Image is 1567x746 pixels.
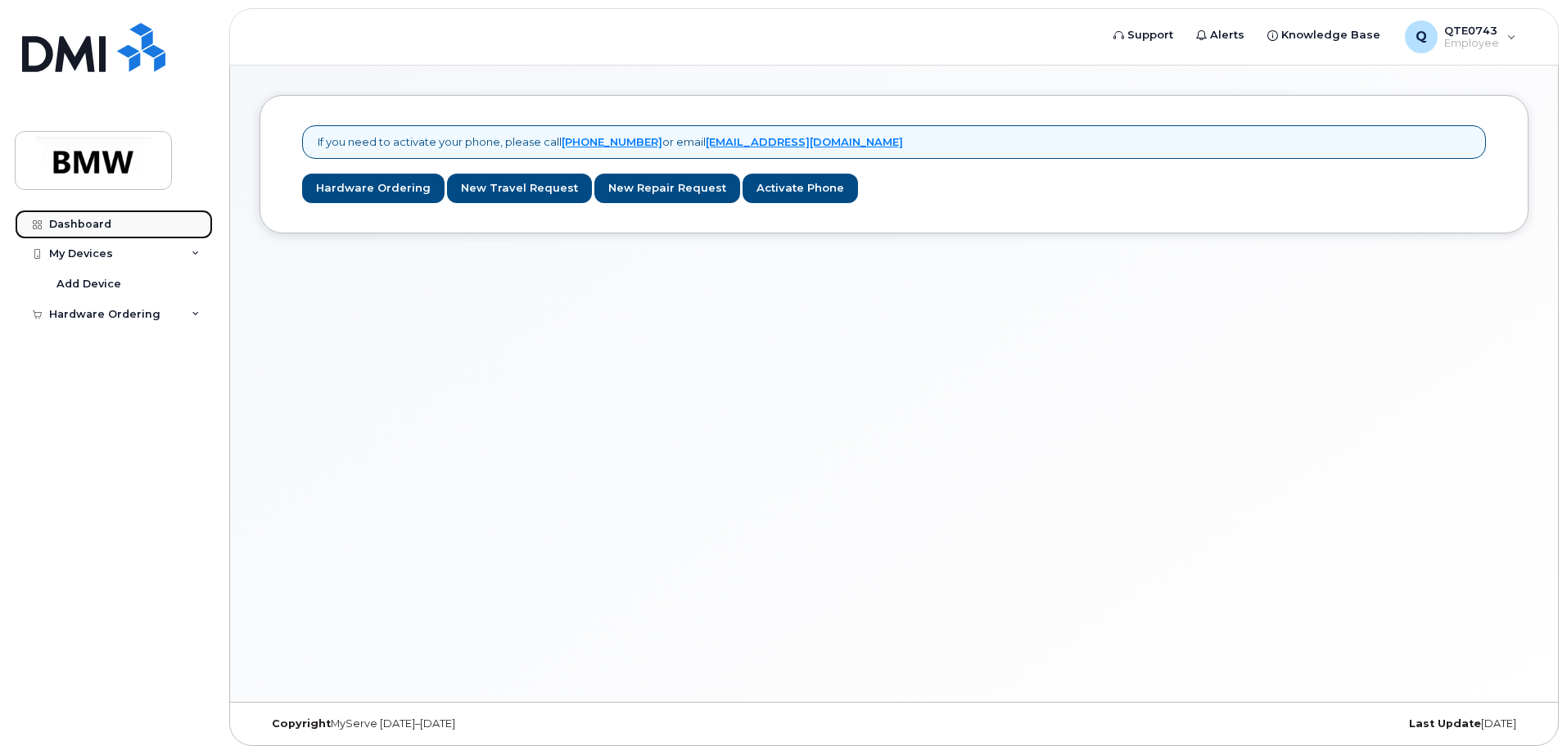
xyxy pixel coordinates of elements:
[1105,717,1529,730] div: [DATE]
[706,135,903,148] a: [EMAIL_ADDRESS][DOMAIN_NAME]
[562,135,662,148] a: [PHONE_NUMBER]
[302,174,445,204] a: Hardware Ordering
[447,174,592,204] a: New Travel Request
[260,717,683,730] div: MyServe [DATE]–[DATE]
[743,174,858,204] a: Activate Phone
[318,134,903,150] p: If you need to activate your phone, please call or email
[1496,675,1555,734] iframe: Messenger Launcher
[272,717,331,730] strong: Copyright
[1409,717,1481,730] strong: Last Update
[594,174,740,204] a: New Repair Request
